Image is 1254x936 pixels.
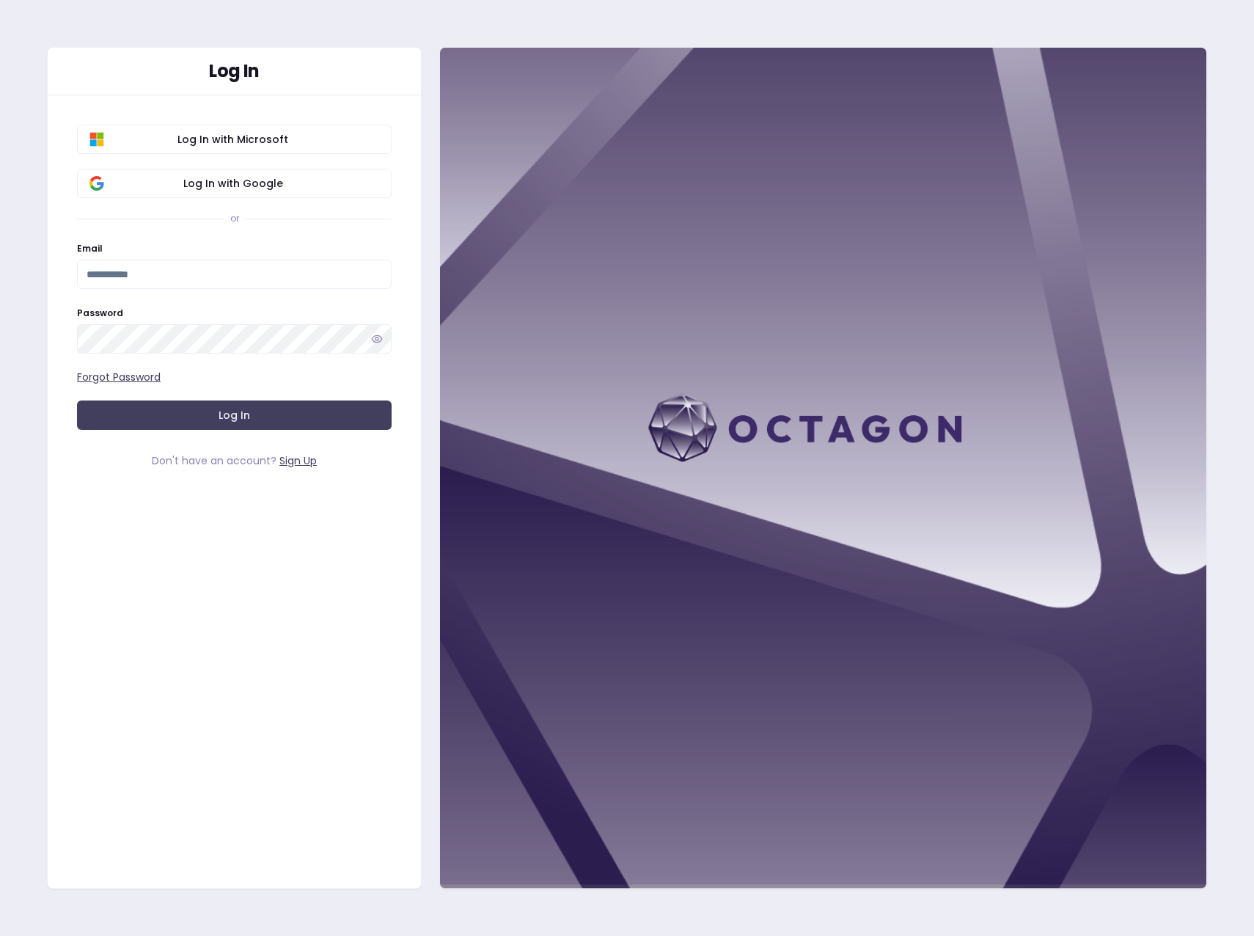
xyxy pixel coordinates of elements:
[77,453,392,468] div: Don't have an account?
[77,62,392,80] div: Log In
[219,408,250,423] span: Log In
[77,169,392,198] button: Log In with Google
[230,213,239,224] div: or
[77,242,103,255] label: Email
[77,125,392,154] button: Log In with Microsoft
[279,453,317,468] a: Sign Up
[77,307,123,319] label: Password
[77,370,161,384] a: Forgot Password
[87,176,379,191] span: Log In with Google
[87,132,379,147] span: Log In with Microsoft
[77,401,392,430] button: Log In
